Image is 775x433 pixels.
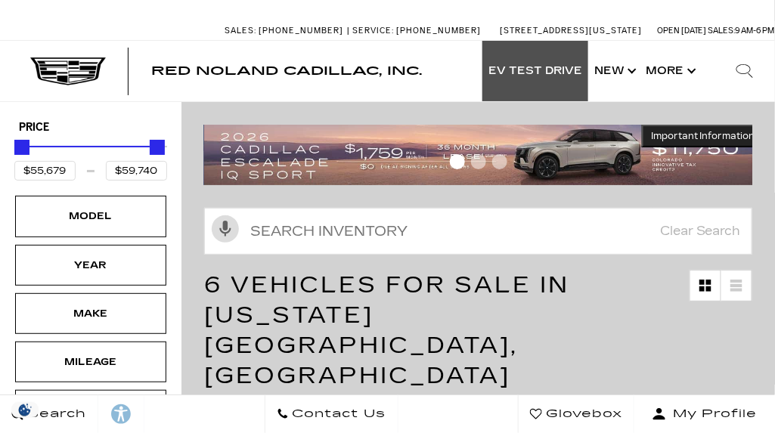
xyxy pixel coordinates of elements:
div: Make [53,305,129,322]
a: Contact Us [265,395,398,433]
span: My Profile [667,404,758,425]
a: Red Noland Cadillac, Inc. [151,65,422,77]
section: Click to Open Cookie Consent Modal [8,402,42,418]
img: 2509-September-FOM-Escalade-IQ-Lease9 [204,125,764,184]
button: More [640,41,699,101]
a: EV Test Drive [482,41,588,101]
button: Important Information [642,125,764,147]
div: YearYear [15,245,166,286]
span: Contact Us [289,404,386,425]
span: Go to slide 3 [492,154,507,169]
div: Model [53,208,129,224]
img: Cadillac Dark Logo with Cadillac White Text [30,57,106,86]
a: New [588,41,640,101]
div: MileageMileage [15,342,166,382]
h5: Price [19,121,163,135]
span: Go to slide 2 [471,154,486,169]
span: [PHONE_NUMBER] [396,26,481,36]
div: EngineEngine [15,390,166,431]
div: MakeMake [15,293,166,334]
div: Minimum Price [14,140,29,155]
div: Maximum Price [150,140,165,155]
div: Price [14,135,167,181]
a: Glovebox [518,395,634,433]
span: Service: [352,26,394,36]
a: Sales: [PHONE_NUMBER] [225,26,347,35]
input: Maximum [106,161,167,181]
img: Opt-Out Icon [8,402,42,418]
span: 9 AM-6 PM [736,26,775,36]
span: 6 Vehicles for Sale in [US_STATE][GEOGRAPHIC_DATA], [GEOGRAPHIC_DATA] [204,271,570,389]
svg: Click to toggle on voice search [212,215,239,243]
div: Mileage [53,354,129,370]
span: Sales: [708,26,736,36]
span: Open [DATE] [657,26,707,36]
a: Service: [PHONE_NUMBER] [347,26,485,35]
div: ModelModel [15,196,166,237]
div: Year [53,257,129,274]
input: Search Inventory [204,208,752,255]
span: [PHONE_NUMBER] [259,26,343,36]
span: Important Information [651,130,755,142]
button: Open user profile menu [634,395,775,433]
span: Sales: [225,26,256,36]
span: Glovebox [542,404,622,425]
a: [STREET_ADDRESS][US_STATE] [500,26,642,36]
span: Go to slide 1 [450,154,465,169]
span: Red Noland Cadillac, Inc. [151,63,422,78]
input: Minimum [14,161,76,181]
span: Search [23,404,86,425]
